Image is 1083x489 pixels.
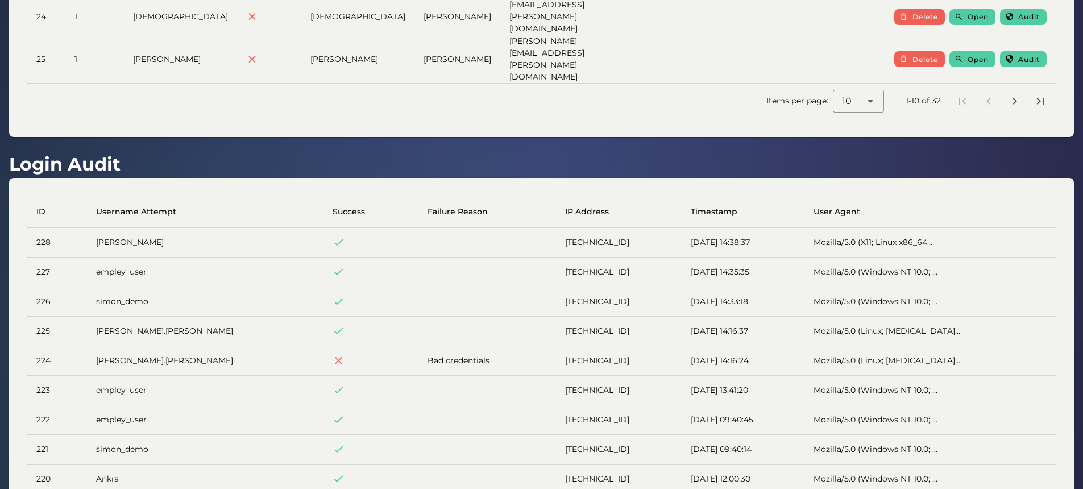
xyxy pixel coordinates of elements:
[814,385,937,395] span: Mozilla/5.0 (Windows NT 10.0; ...
[27,346,87,376] td: 224
[87,435,323,465] td: simon_demo
[27,258,87,287] td: 227
[87,287,323,317] td: simon_demo
[87,228,323,258] td: [PERSON_NAME]
[556,376,682,405] td: [TECHNICAL_ID]
[766,95,833,107] span: Items per page:
[682,258,804,287] td: [DATE] 14:35:35
[27,287,87,317] td: 226
[87,376,323,405] td: empley_user
[912,55,939,64] span: Delete
[967,13,989,21] span: Open
[814,206,860,218] span: User Agent
[565,206,609,218] span: IP Address
[682,287,804,317] td: [DATE] 14:33:18
[500,35,642,83] td: [PERSON_NAME][EMAIL_ADDRESS][PERSON_NAME][DOMAIN_NAME]
[556,228,682,258] td: [TECHNICAL_ID]
[949,9,995,25] button: Open
[1000,51,1047,67] button: Audit
[124,35,237,83] td: [PERSON_NAME]
[682,435,804,465] td: [DATE] 09:40:14
[556,346,682,376] td: [TECHNICAL_ID]
[682,317,804,346] td: [DATE] 14:16:37
[894,9,945,25] button: Delete
[1018,55,1040,64] span: Audit
[65,35,124,83] td: 1
[912,13,939,21] span: Delete
[814,415,937,425] span: Mozilla/5.0 (Windows NT 10.0; ...
[9,151,121,178] h1: Login Audit
[418,346,556,376] td: Bad credentials
[967,55,989,64] span: Open
[27,35,65,83] td: 25
[814,296,937,306] span: Mozilla/5.0 (Windows NT 10.0; ...
[36,206,45,218] span: ID
[556,258,682,287] td: [TECHNICAL_ID]
[691,206,737,218] span: Timestamp
[27,317,87,346] td: 225
[814,474,937,484] span: Mozilla/5.0 (Windows NT 10.0; ...
[27,405,87,435] td: 222
[301,35,414,83] td: [PERSON_NAME]
[428,206,488,218] span: Failure Reason
[682,376,804,405] td: [DATE] 13:41:20
[96,206,176,218] span: Username Attempt
[682,228,804,258] td: [DATE] 14:38:37
[682,346,804,376] td: [DATE] 14:16:24
[27,376,87,405] td: 223
[87,317,323,346] td: [PERSON_NAME].[PERSON_NAME]
[842,94,852,108] span: 10
[814,355,960,366] span: Mozilla/5.0 (Linux; [MEDICAL_DATA]...
[87,405,323,435] td: empley_user
[87,346,323,376] td: [PERSON_NAME].[PERSON_NAME]
[814,267,937,277] span: Mozilla/5.0 (Windows NT 10.0; ...
[87,258,323,287] td: empley_user
[556,317,682,346] td: [TECHNICAL_ID]
[333,206,365,218] span: Success
[814,444,937,454] span: Mozilla/5.0 (Windows NT 10.0; ...
[814,326,960,336] span: Mozilla/5.0 (Linux; [MEDICAL_DATA]...
[27,435,87,465] td: 221
[556,287,682,317] td: [TECHNICAL_ID]
[950,88,1053,114] nav: Pagination Navigation
[1030,91,1051,111] button: Last page
[556,435,682,465] td: [TECHNICAL_ID]
[1005,91,1025,111] button: Next page
[949,51,995,67] button: Open
[682,405,804,435] td: [DATE] 09:40:45
[1000,9,1047,25] button: Audit
[414,35,500,83] td: [PERSON_NAME]
[906,95,941,107] div: 1-10 of 32
[27,228,87,258] td: 228
[814,237,932,247] span: Mozilla/5.0 (X11; Linux x86_64...
[1018,13,1040,21] span: Audit
[894,51,945,67] button: Delete
[556,405,682,435] td: [TECHNICAL_ID]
